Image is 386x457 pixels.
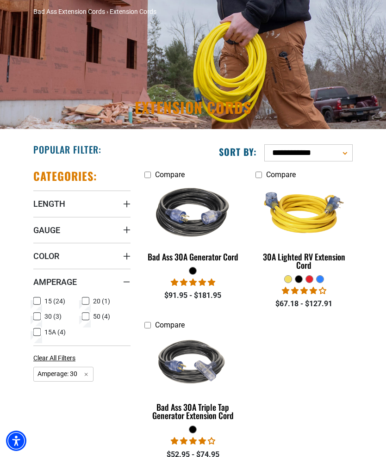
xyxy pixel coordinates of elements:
span: Clear All Filters [33,354,75,362]
span: Amperage: 30 [33,367,93,382]
span: › [106,8,108,15]
a: yellow 30A Lighted RV Extension Cord [255,184,353,275]
label: Sort by: [219,146,257,158]
h1: Extension Cords [33,100,353,115]
h2: Popular Filter: [33,143,101,155]
img: black [144,169,242,257]
a: Clear All Filters [33,353,79,363]
img: black [144,319,242,407]
a: black Bad Ass 30A Generator Cord [144,184,242,266]
a: Amperage: 30 [33,369,93,378]
summary: Gauge [33,217,131,243]
summary: Length [33,191,131,216]
span: Color [33,251,59,261]
span: Gauge [33,225,60,235]
nav: breadcrumbs [33,7,353,17]
div: 30A Lighted RV Extension Cord [255,253,353,269]
span: 50 (4) [93,313,110,320]
span: Amperage [33,277,77,287]
span: Length [33,198,65,209]
summary: Color [33,243,131,269]
h2: Categories: [33,169,97,183]
div: $91.95 - $181.95 [144,290,242,301]
span: 20 (1) [93,298,110,304]
span: Extension Cords [110,8,156,15]
span: Compare [266,170,296,179]
span: 15 (24) [44,298,65,304]
div: Accessibility Menu [6,431,26,451]
img: yellow [255,169,353,257]
span: Compare [155,170,185,179]
span: 4.11 stars [282,286,326,295]
span: 15A (4) [44,329,66,335]
span: 5.00 stars [171,278,215,287]
a: black Bad Ass 30A Triple Tap Generator Extension Cord [144,334,242,425]
span: 30 (3) [44,313,62,320]
summary: Amperage [33,269,131,295]
div: Bad Ass 30A Generator Cord [144,253,242,261]
a: Bad Ass Extension Cords [33,8,105,15]
div: $67.18 - $127.91 [255,298,353,309]
div: Bad Ass 30A Triple Tap Generator Extension Cord [144,403,242,420]
span: Compare [155,321,185,329]
span: 4.00 stars [171,437,215,445]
